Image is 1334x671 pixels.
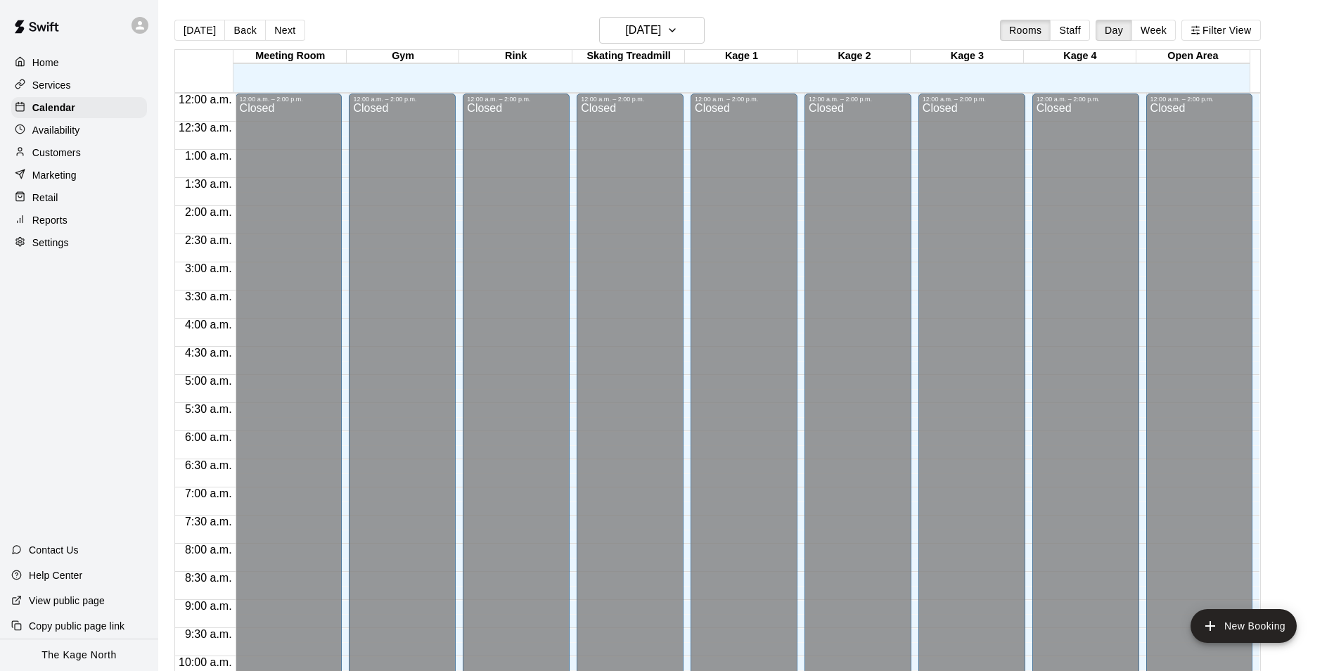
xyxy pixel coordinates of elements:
[181,600,236,612] span: 9:00 a.m.
[1000,20,1051,41] button: Rooms
[11,165,147,186] a: Marketing
[1050,20,1090,41] button: Staff
[32,236,69,250] p: Settings
[1191,609,1297,643] button: add
[41,648,117,663] p: The Kage North
[572,50,685,63] div: Skating Treadmill
[181,150,236,162] span: 1:00 a.m.
[1024,50,1136,63] div: Kage 4
[224,20,266,41] button: Back
[32,78,71,92] p: Services
[32,213,68,227] p: Reports
[923,96,1021,103] div: 12:00 a.m. – 2:00 p.m.
[467,96,565,103] div: 12:00 a.m. – 2:00 p.m.
[29,543,79,557] p: Contact Us
[181,234,236,246] span: 2:30 a.m.
[181,431,236,443] span: 6:00 a.m.
[11,52,147,73] a: Home
[32,191,58,205] p: Retail
[29,568,82,582] p: Help Center
[1181,20,1260,41] button: Filter View
[174,20,225,41] button: [DATE]
[265,20,304,41] button: Next
[181,459,236,471] span: 6:30 a.m.
[32,101,75,115] p: Calendar
[1131,20,1176,41] button: Week
[599,17,705,44] button: [DATE]
[29,619,124,633] p: Copy public page link
[1136,50,1249,63] div: Open Area
[181,628,236,640] span: 9:30 a.m.
[32,56,59,70] p: Home
[798,50,911,63] div: Kage 2
[233,50,346,63] div: Meeting Room
[181,262,236,274] span: 3:00 a.m.
[11,120,147,141] a: Availability
[11,97,147,118] a: Calendar
[685,50,797,63] div: Kage 1
[353,96,451,103] div: 12:00 a.m. – 2:00 p.m.
[29,594,105,608] p: View public page
[1150,96,1249,103] div: 12:00 a.m. – 2:00 p.m.
[32,146,81,160] p: Customers
[11,187,147,208] a: Retail
[181,178,236,190] span: 1:30 a.m.
[11,210,147,231] a: Reports
[181,516,236,528] span: 7:30 a.m.
[181,403,236,415] span: 5:30 a.m.
[347,50,459,63] div: Gym
[695,96,793,103] div: 12:00 a.m. – 2:00 p.m.
[32,123,80,137] p: Availability
[581,96,679,103] div: 12:00 a.m. – 2:00 p.m.
[175,94,236,106] span: 12:00 a.m.
[181,319,236,331] span: 4:00 a.m.
[181,290,236,302] span: 3:30 a.m.
[181,487,236,499] span: 7:00 a.m.
[175,122,236,134] span: 12:30 a.m.
[240,96,338,103] div: 12:00 a.m. – 2:00 p.m.
[181,375,236,387] span: 5:00 a.m.
[181,544,236,556] span: 8:00 a.m.
[625,20,661,40] h6: [DATE]
[181,347,236,359] span: 4:30 a.m.
[181,206,236,218] span: 2:00 a.m.
[911,50,1023,63] div: Kage 3
[11,142,147,163] a: Customers
[175,656,236,668] span: 10:00 a.m.
[809,96,907,103] div: 12:00 a.m. – 2:00 p.m.
[11,232,147,253] a: Settings
[32,168,77,182] p: Marketing
[11,75,147,96] a: Services
[181,572,236,584] span: 8:30 a.m.
[1096,20,1132,41] button: Day
[1037,96,1135,103] div: 12:00 a.m. – 2:00 p.m.
[459,50,572,63] div: Rink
